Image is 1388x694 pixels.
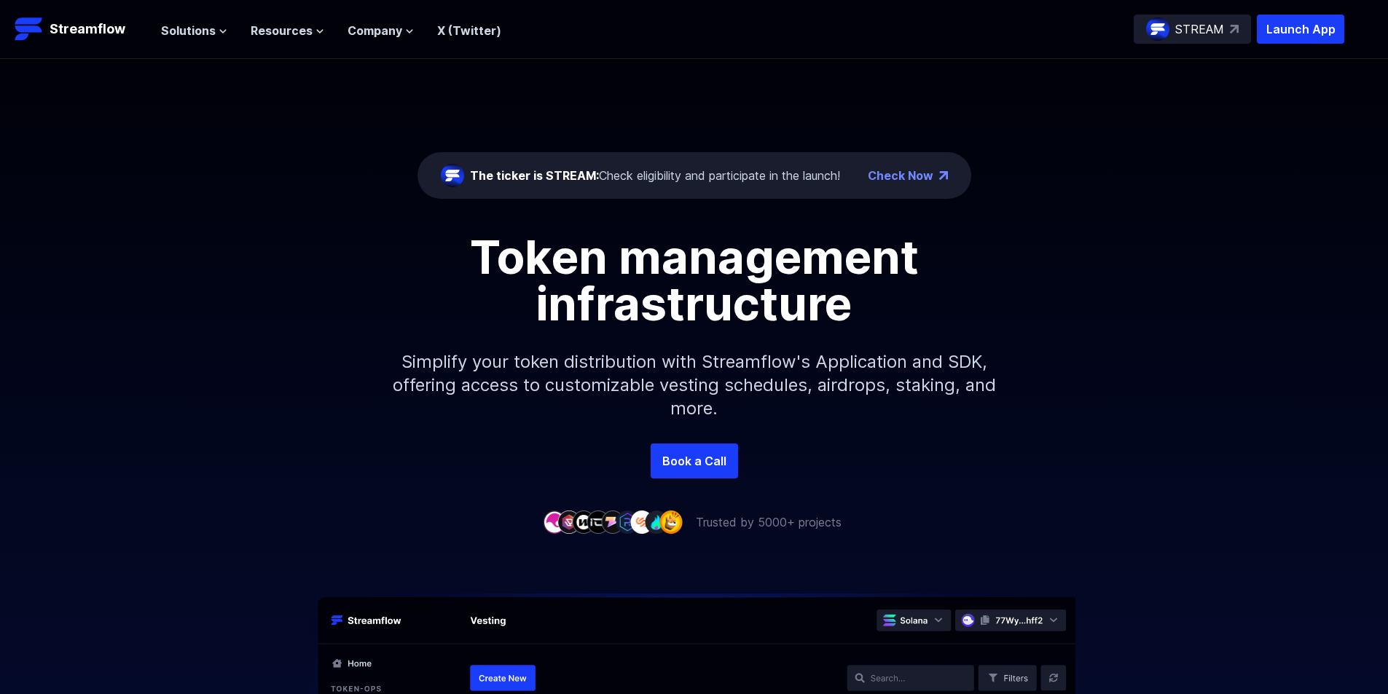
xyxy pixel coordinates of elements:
[543,510,566,533] img: company-1
[470,167,840,184] div: Check eligibility and participate in the launch!
[645,510,668,533] img: company-8
[381,327,1008,443] p: Simplify your token distribution with Streamflow's Application and SDK, offering access to custom...
[557,510,581,533] img: company-2
[161,22,227,39] button: Solutions
[437,23,501,38] a: X (Twitter)
[161,22,216,39] span: Solutions
[15,15,44,44] img: Streamflow Logo
[630,510,654,533] img: company-7
[939,171,948,180] img: top-right-arrow.png
[601,510,624,533] img: company-5
[1134,15,1251,44] a: STREAM
[1257,15,1344,44] button: Launch App
[651,443,738,478] a: Book a Call
[572,510,595,533] img: company-3
[1175,20,1224,38] p: STREAM
[366,234,1022,327] h1: Token management infrastructure
[1146,17,1169,41] img: streamflow-logo-circle.png
[696,513,842,531] p: Trusted by 5000+ projects
[587,510,610,533] img: company-4
[251,22,324,39] button: Resources
[15,15,146,44] a: Streamflow
[470,168,599,183] span: The ticker is STREAM:
[348,22,402,39] span: Company
[50,19,125,39] p: Streamflow
[616,510,639,533] img: company-6
[868,167,933,184] a: Check Now
[441,164,464,187] img: streamflow-logo-circle.png
[1230,25,1239,33] img: top-right-arrow.svg
[348,22,414,39] button: Company
[659,510,683,533] img: company-9
[251,22,313,39] span: Resources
